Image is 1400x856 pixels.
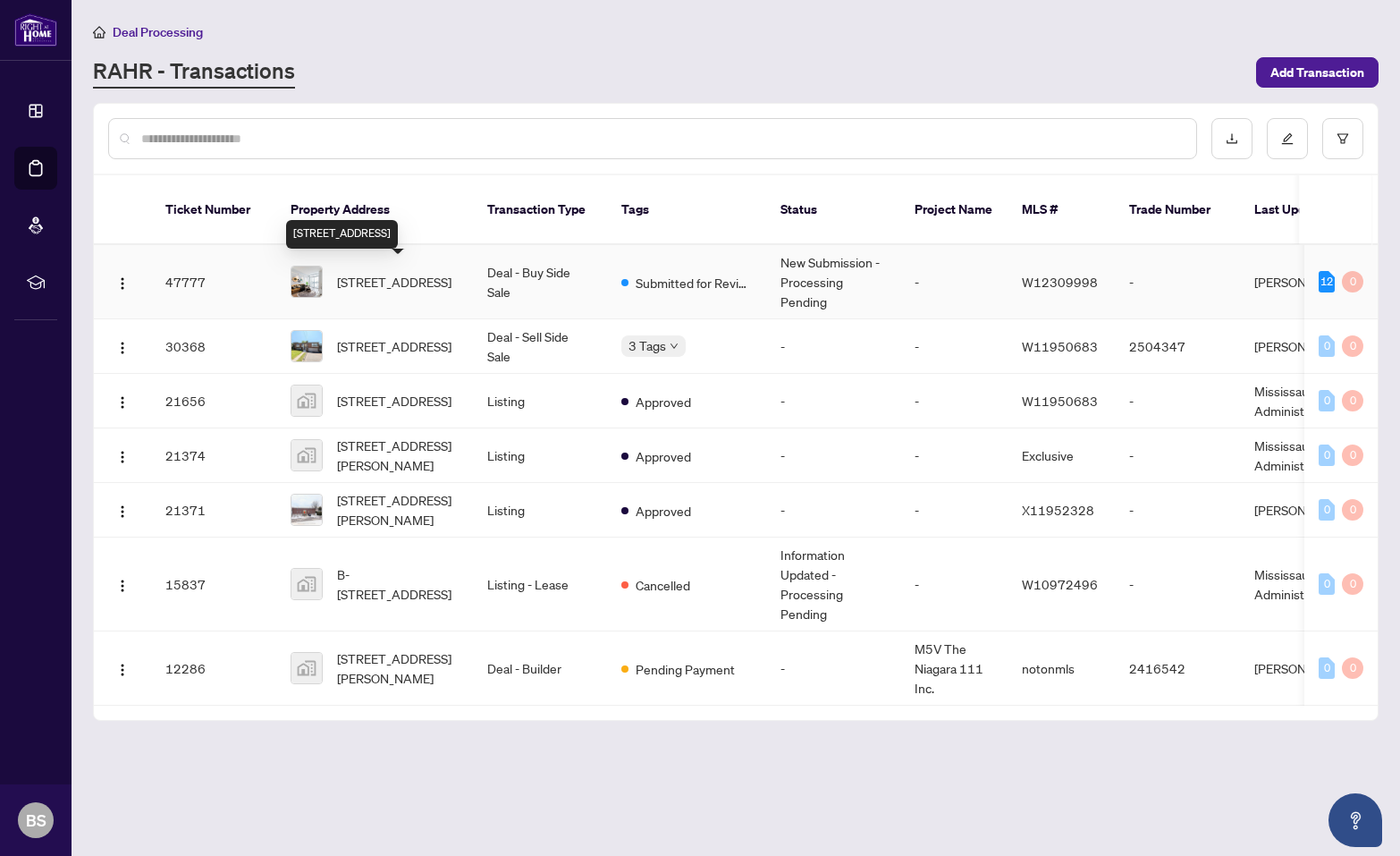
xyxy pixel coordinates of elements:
td: Listing [473,374,607,428]
img: thumbnail-img [291,569,322,599]
td: Information Updated - Processing Pending [766,538,900,631]
td: 12286 [151,631,276,706]
th: Property Address [276,175,473,245]
span: down [670,342,679,351]
button: edit [1267,118,1308,159]
span: Add Transaction [1270,58,1364,87]
td: 30368 [151,319,276,374]
span: W12309998 [1022,274,1098,290]
td: Mississauga Administrator [1240,538,1374,631]
td: [PERSON_NAME] [1240,245,1374,319]
button: Add Transaction [1256,57,1379,88]
span: Approved [636,446,691,466]
td: - [900,245,1008,319]
td: - [766,428,900,483]
div: 0 [1342,573,1363,595]
div: 0 [1319,335,1335,357]
span: edit [1281,132,1294,145]
button: Logo [108,496,137,524]
td: Deal - Sell Side Sale [473,319,607,374]
span: filter [1337,132,1349,145]
span: Approved [636,392,691,411]
span: Approved [636,501,691,521]
div: 0 [1342,499,1363,521]
button: Logo [108,570,137,598]
td: Deal - Builder [473,631,607,706]
div: 0 [1319,499,1335,521]
img: thumbnail-img [291,386,322,416]
img: Logo [115,663,130,677]
span: B-[STREET_ADDRESS] [337,564,459,604]
td: M5V The Niagara 111 Inc. [900,631,1008,706]
span: download [1226,132,1238,145]
td: 2416542 [1115,631,1240,706]
td: - [1115,374,1240,428]
td: - [1115,538,1240,631]
span: 3 Tags [628,335,666,356]
td: 21374 [151,428,276,483]
img: thumbnail-img [291,440,322,470]
a: RAHR - Transactions [93,56,295,89]
div: 0 [1319,573,1335,595]
td: Mississauga Administrator [1240,428,1374,483]
button: Logo [108,332,137,360]
div: 0 [1319,657,1335,679]
th: Tags [607,175,766,245]
button: download [1211,118,1252,159]
img: thumbnail-img [291,653,322,683]
td: - [900,374,1008,428]
th: Ticket Number [151,175,276,245]
button: Logo [108,386,137,415]
td: - [900,538,1008,631]
td: - [900,483,1008,538]
td: - [766,631,900,706]
div: 0 [1342,445,1363,466]
img: Logo [115,579,130,593]
span: Cancelled [636,575,690,595]
span: Pending Payment [636,659,735,679]
div: 0 [1319,390,1335,411]
button: Open asap [1328,793,1382,847]
td: - [1115,428,1240,483]
span: [STREET_ADDRESS] [337,391,451,411]
button: Logo [108,267,137,296]
td: - [766,319,900,374]
th: Project Name [900,175,1008,245]
img: Logo [115,450,130,464]
span: BS [26,808,46,833]
td: 47777 [151,245,276,319]
span: Submitted for Review [636,273,752,292]
td: - [900,428,1008,483]
td: - [766,374,900,428]
img: Logo [115,395,130,410]
td: Deal - Buy Side Sale [473,245,607,319]
button: Logo [108,654,137,682]
img: thumbnail-img [291,495,322,525]
th: Transaction Type [473,175,607,245]
span: home [93,26,105,38]
span: notonmls [1022,660,1075,676]
span: [STREET_ADDRESS] [337,336,451,356]
img: Logo [115,341,130,355]
span: W10972496 [1022,576,1098,592]
div: 0 [1342,335,1363,357]
td: - [1115,483,1240,538]
th: Trade Number [1115,175,1240,245]
span: [STREET_ADDRESS][PERSON_NAME] [337,436,459,475]
span: X11952328 [1022,502,1094,518]
div: [STREET_ADDRESS] [286,220,398,249]
div: 0 [1319,445,1335,466]
button: filter [1322,118,1363,159]
button: Logo [108,441,137,470]
td: - [900,319,1008,374]
span: [STREET_ADDRESS] [337,272,451,292]
span: Deal Processing [113,24,203,40]
span: W11950683 [1022,393,1098,409]
span: [STREET_ADDRESS][PERSON_NAME] [337,490,459,530]
td: Listing [473,483,607,538]
td: Listing - Lease [473,538,607,631]
td: - [766,483,900,538]
span: [STREET_ADDRESS][PERSON_NAME] [337,648,459,688]
th: Status [766,175,900,245]
div: 0 [1342,271,1363,292]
